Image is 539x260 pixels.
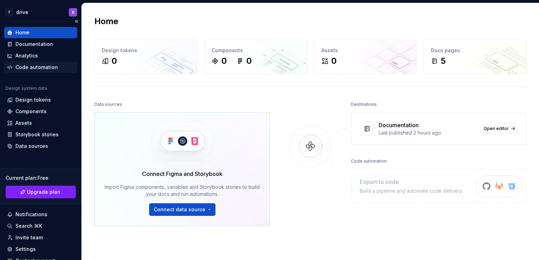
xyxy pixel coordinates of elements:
div: Documentation [379,121,419,129]
div: Code automation [351,156,387,166]
div: Current plan : Free [6,175,76,182]
a: Components [4,106,77,117]
a: Code automation [4,62,77,73]
button: Search ⌘K [4,220,77,232]
div: Import Figma components, variables and Storybook stories to build your docs and run automations. [105,184,260,198]
div: 0 [246,55,252,67]
div: Export to code [360,178,463,186]
div: Components [15,108,47,115]
div: 0 [112,55,117,67]
div: 0 [331,55,337,67]
a: Assets0 [314,40,417,74]
div: Home [15,29,29,36]
div: B [72,9,74,15]
div: Analytics [15,52,38,59]
a: Assets [4,117,77,129]
a: Storybook stories [4,129,77,140]
div: Last published 2 hours ago [379,129,476,136]
a: Upgrade plan [6,186,76,198]
a: Docs pages5 [424,40,526,74]
a: Invite team [4,232,77,243]
button: FdriveB [1,5,80,20]
button: Connect data source [149,203,215,216]
div: drive [16,9,28,16]
div: 0 [221,55,227,67]
div: Design tokens [15,96,51,103]
span: Upgrade plan [27,189,60,196]
span: Open editor [484,126,509,131]
div: Docs pages [431,47,519,54]
div: Notifications [15,211,47,218]
div: Data sources [94,100,122,109]
div: Search ⌘K [15,223,42,230]
a: Settings [4,244,77,255]
div: Assets [15,119,32,126]
button: Notifications [4,209,77,220]
div: 5 [441,55,446,67]
a: Design tokens0 [94,40,197,74]
div: Documentation [15,41,53,48]
a: Home [4,27,77,38]
div: Storybook stories [15,131,59,138]
a: Design tokens [4,94,77,105]
div: F [5,8,13,16]
a: Documentation [4,39,77,50]
div: Design system data [6,85,47,91]
div: Build a pipeline and automate code delivery. [360,187,463,194]
div: Assets [321,47,410,54]
a: Open editor [480,124,518,134]
button: Collapse sidebar [72,16,81,26]
div: Connect Figma and Storybook [142,170,222,178]
div: Invite team [15,234,43,241]
div: Components [212,47,300,54]
a: Analytics [4,50,77,61]
h2: Home [94,16,118,27]
div: Design tokens [102,47,190,54]
div: Data sources [15,143,48,150]
a: Components00 [204,40,307,74]
div: Code automation [15,64,58,71]
div: Destinations [351,100,377,109]
a: Data sources [4,141,77,152]
div: Settings [15,246,36,253]
span: Connect data source [154,206,205,213]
